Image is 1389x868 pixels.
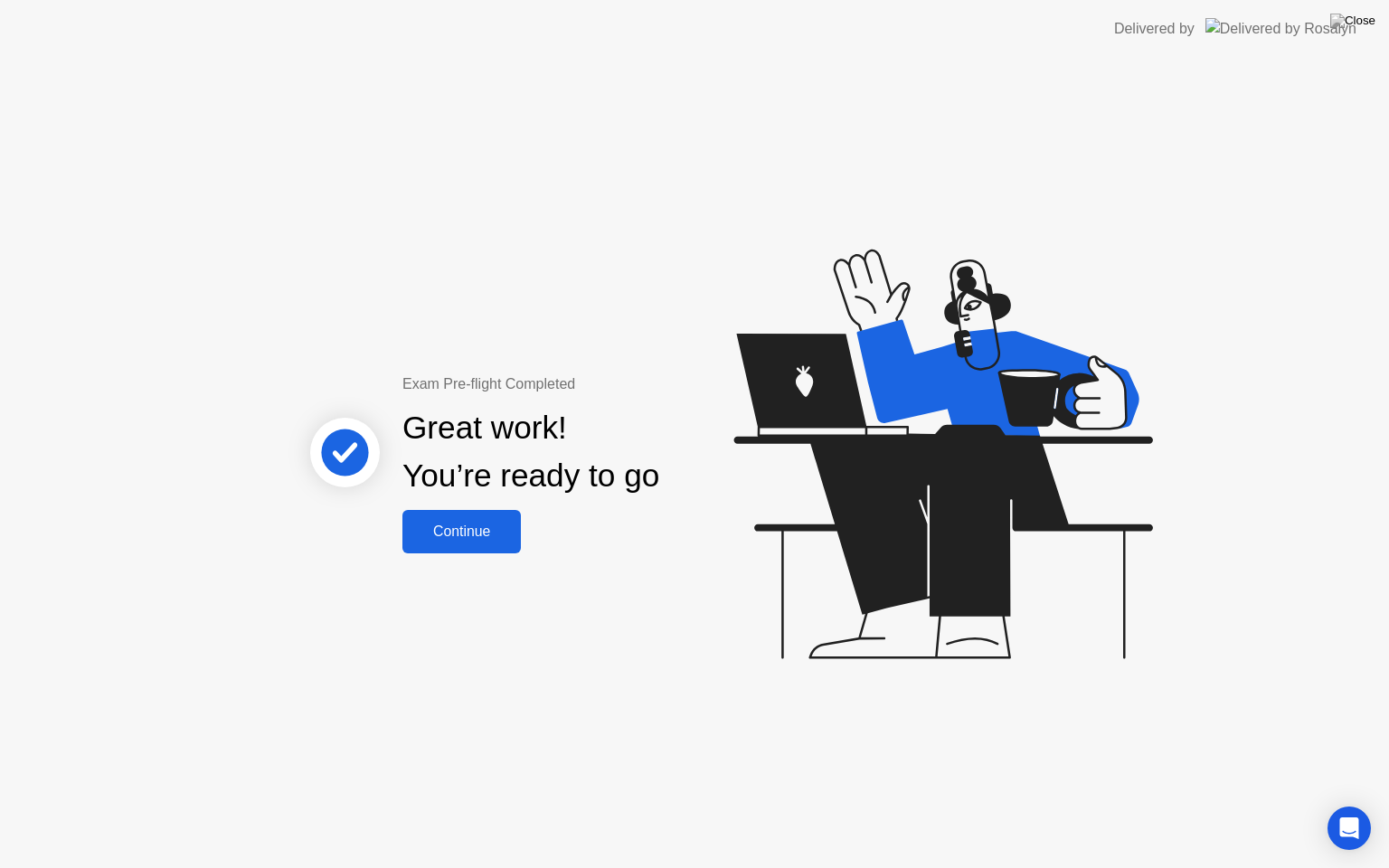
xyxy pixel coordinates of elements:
[1205,18,1356,39] img: Delivered by Rosalyn
[402,404,659,500] div: Great work! You’re ready to go
[402,373,776,395] div: Exam Pre-flight Completed
[408,524,515,540] div: Continue
[1114,18,1195,40] div: Delivered by
[1328,807,1371,850] div: Open Intercom Messenger
[402,510,521,553] button: Continue
[1330,14,1375,28] img: Close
